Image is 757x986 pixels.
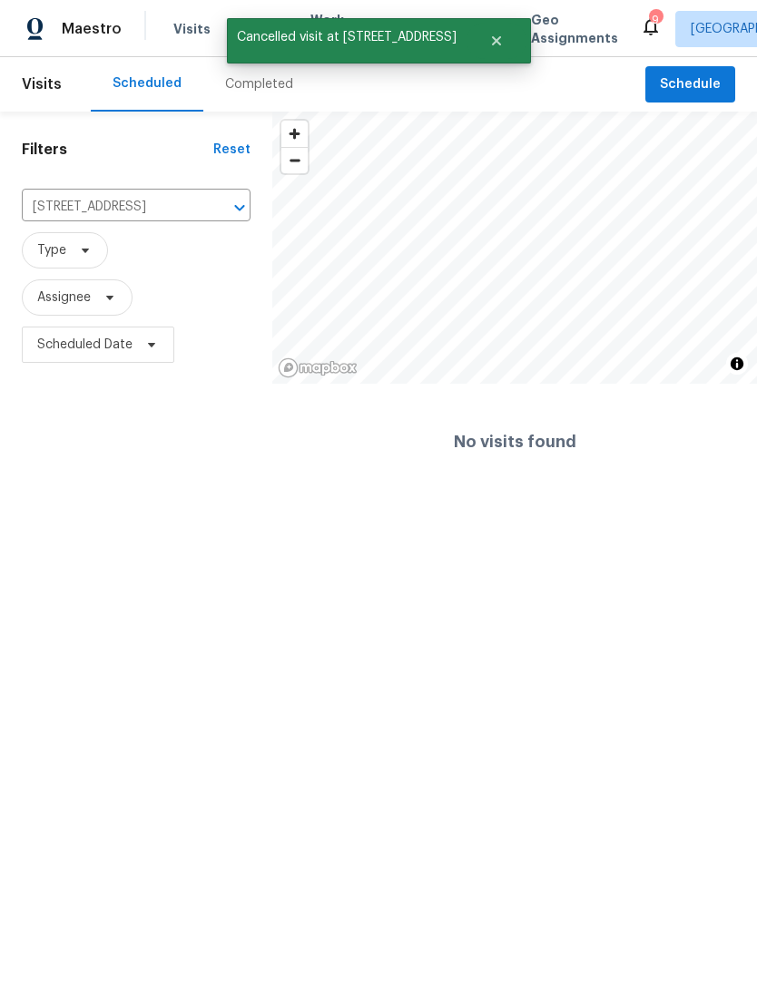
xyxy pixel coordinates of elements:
[281,147,308,173] button: Zoom out
[227,18,467,56] span: Cancelled visit at [STREET_ADDRESS]
[22,64,62,104] span: Visits
[278,357,358,378] a: Mapbox homepage
[281,121,308,147] button: Zoom in
[37,336,133,354] span: Scheduled Date
[213,141,251,159] div: Reset
[454,433,576,451] h4: No visits found
[649,11,662,29] div: 9
[310,11,357,47] span: Work Orders
[225,75,293,93] div: Completed
[645,66,735,103] button: Schedule
[281,148,308,173] span: Zoom out
[467,23,526,59] button: Close
[22,193,200,221] input: Search for an address...
[113,74,182,93] div: Scheduled
[660,73,721,96] span: Schedule
[22,141,213,159] h1: Filters
[726,353,748,375] button: Toggle attribution
[531,11,618,47] span: Geo Assignments
[62,20,122,38] span: Maestro
[37,288,91,307] span: Assignee
[227,195,252,220] button: Open
[173,20,211,38] span: Visits
[37,241,66,259] span: Type
[732,354,742,374] span: Toggle attribution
